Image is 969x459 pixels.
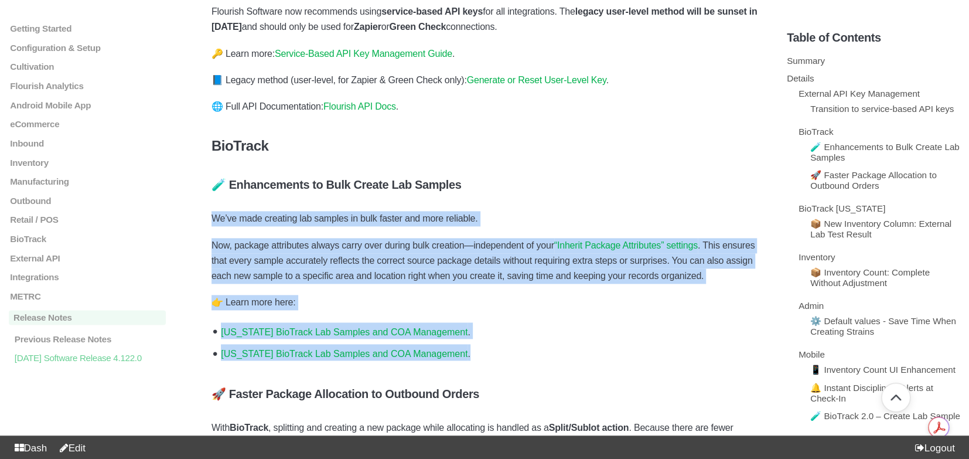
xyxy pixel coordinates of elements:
strong: Green Check [389,22,446,32]
a: [US_STATE] BioTrack Lab Samples and COA Management [221,349,468,359]
p: We’ve made creating lab samples in bulk faster and more reliable. [211,211,758,226]
h4: BioTrack [211,138,758,154]
a: Service-Based API Key Management Guide [275,49,452,59]
p: 🌐 Full API Documentation: . [211,99,758,114]
a: [US_STATE] BioTrack Lab Samples and COA Management [221,327,468,337]
a: Inbound [9,138,166,148]
strong: Zapier [354,22,381,32]
p: With , splitting and creating a new package while allocating is handled as a . Because there are ... [211,420,758,451]
a: Inventory [9,158,166,168]
a: “Inherit Package Attributes” settings [554,240,698,250]
button: Go back to top of document [881,383,910,412]
a: METRC [9,291,166,301]
p: 🔑 Learn more: . [211,46,758,62]
a: 📱 Inventory Count UI Enhancement [810,365,956,375]
a: Dash [9,443,47,454]
a: 🧪 Enhancements to Bulk Create Lab Samples [810,142,960,162]
p: 📘 Legacy method (user-level, for Zapier & Green Check only): . [211,73,758,88]
a: 🔔 Instant Disciplinary Alerts at Check-In [810,383,933,403]
a: Manufacturing [9,176,166,186]
a: Getting Started [9,23,166,33]
a: Details [787,73,814,83]
a: 📦 New Inventory Column: External Lab Test Result [810,219,951,239]
a: Retail / POS [9,215,166,225]
li: . [217,341,758,363]
a: ⚙️ Default values - Save Time When Creating Strains [810,316,956,336]
a: Transition to service-based API keys [810,104,954,114]
a: External API Key Management [799,89,920,98]
a: 📦 Inventory Count: Complete Without Adjustment [810,267,930,288]
a: Cultivation [9,62,166,72]
a: Mobile [799,349,825,359]
strong: service-based API keys [381,6,483,16]
a: Release Notes [9,311,166,325]
strong: BioTrack [230,423,268,433]
h5: 🚀 Faster Package Allocation to Outbound Orders [211,387,758,401]
a: Configuration & Setup [9,43,166,53]
p: 👉 Learn more here: [211,295,758,310]
a: BioTrack [799,127,833,137]
a: [DATE] Software Release 4.122.0 [9,353,166,363]
a: Flourish Analytics [9,81,166,91]
a: eCommerce [9,119,166,129]
li: . [217,319,758,342]
h5: 🧪 Enhancements to Bulk Create Lab Samples [211,178,758,192]
a: Summary [787,56,825,66]
a: External API [9,253,166,263]
p: [DATE] Software Release 4.122.0 [13,353,166,363]
a: BioTrack [US_STATE] [799,203,885,213]
a: Integrations [9,272,166,282]
a: Outbound [9,196,166,206]
a: Android Mobile App [9,100,166,110]
p: Now, package attributes always carry over during bulk creation—independent of your . This ensures... [211,238,758,284]
a: Previous Release Notes [9,334,166,344]
a: Admin [799,301,824,311]
a: 🧪 BioTrack 2.0 – Create Lab Sample [810,411,960,421]
h5: Table of Contents [787,31,960,45]
a: Inventory [799,252,835,262]
a: Flourish API Docs [323,101,396,111]
a: 🚀 Faster Package Allocation to Outbound Orders [810,170,937,191]
p: Flourish Software now recommends using for all integrations. The and should only be used for or c... [211,4,758,35]
a: Generate or Reset User-Level Key [467,75,606,85]
a: BioTrack [9,234,166,244]
p: Previous Release Notes [13,334,166,344]
strong: Split/Sublot action [549,423,629,433]
section: Table of Contents [787,12,960,441]
a: Edit [54,443,86,454]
